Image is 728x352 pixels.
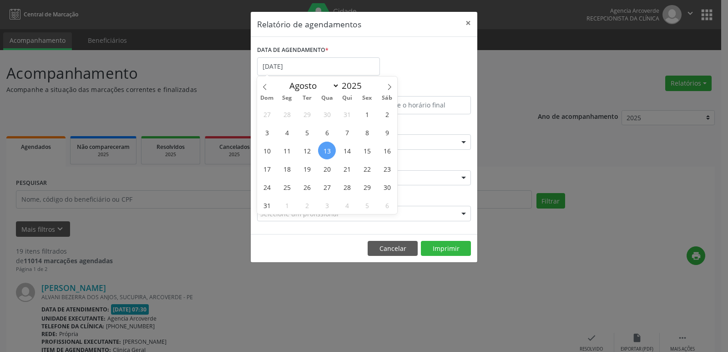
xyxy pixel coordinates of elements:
[257,95,277,101] span: Dom
[318,178,336,196] span: Agosto 27, 2025
[260,209,339,219] span: Selecione um profissional
[298,123,316,141] span: Agosto 5, 2025
[278,196,296,214] span: Setembro 1, 2025
[318,142,336,159] span: Agosto 13, 2025
[378,178,396,196] span: Agosto 30, 2025
[258,178,276,196] span: Agosto 24, 2025
[317,95,337,101] span: Qua
[358,178,376,196] span: Agosto 29, 2025
[358,123,376,141] span: Agosto 8, 2025
[338,196,356,214] span: Setembro 4, 2025
[459,12,477,34] button: Close
[338,160,356,178] span: Agosto 21, 2025
[257,18,361,30] h5: Relatório de agendamentos
[357,95,377,101] span: Sex
[278,160,296,178] span: Agosto 18, 2025
[258,123,276,141] span: Agosto 3, 2025
[298,196,316,214] span: Setembro 2, 2025
[297,95,317,101] span: Ter
[378,123,396,141] span: Agosto 9, 2025
[378,196,396,214] span: Setembro 6, 2025
[378,142,396,159] span: Agosto 16, 2025
[338,105,356,123] span: Julho 31, 2025
[337,95,357,101] span: Qui
[358,160,376,178] span: Agosto 22, 2025
[377,95,397,101] span: Sáb
[298,160,316,178] span: Agosto 19, 2025
[278,142,296,159] span: Agosto 11, 2025
[285,79,339,92] select: Month
[277,95,297,101] span: Seg
[298,178,316,196] span: Agosto 26, 2025
[318,123,336,141] span: Agosto 6, 2025
[318,105,336,123] span: Julho 30, 2025
[318,196,336,214] span: Setembro 3, 2025
[358,105,376,123] span: Agosto 1, 2025
[258,142,276,159] span: Agosto 10, 2025
[378,105,396,123] span: Agosto 2, 2025
[339,80,369,92] input: Year
[257,43,329,57] label: DATA DE AGENDAMENTO
[298,105,316,123] span: Julho 29, 2025
[421,241,471,256] button: Imprimir
[278,178,296,196] span: Agosto 25, 2025
[338,142,356,159] span: Agosto 14, 2025
[338,178,356,196] span: Agosto 28, 2025
[298,142,316,159] span: Agosto 12, 2025
[378,160,396,178] span: Agosto 23, 2025
[258,160,276,178] span: Agosto 17, 2025
[358,142,376,159] span: Agosto 15, 2025
[366,96,471,114] input: Selecione o horário final
[358,196,376,214] span: Setembro 5, 2025
[338,123,356,141] span: Agosto 7, 2025
[366,82,471,96] label: ATÉ
[278,123,296,141] span: Agosto 4, 2025
[278,105,296,123] span: Julho 28, 2025
[257,57,380,76] input: Selecione uma data ou intervalo
[258,105,276,123] span: Julho 27, 2025
[368,241,418,256] button: Cancelar
[258,196,276,214] span: Agosto 31, 2025
[318,160,336,178] span: Agosto 20, 2025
